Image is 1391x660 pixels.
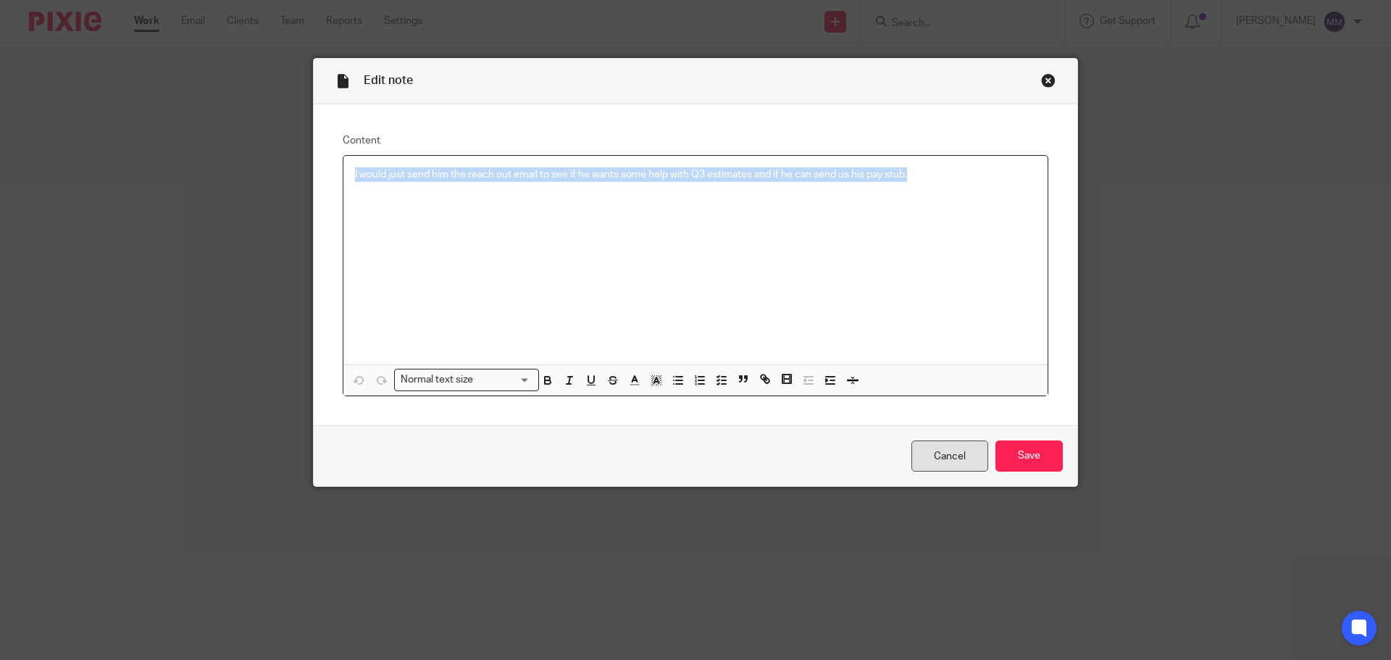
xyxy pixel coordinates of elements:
[1041,73,1056,88] div: Close this dialog window
[355,167,1036,182] p: I would just send him the reach out email to see if he wants some help with Q3 estimates and if h...
[364,75,413,86] span: Edit note
[394,369,539,391] div: Search for option
[343,133,1048,148] label: Content
[478,372,530,388] input: Search for option
[911,440,988,472] a: Cancel
[995,440,1063,472] input: Save
[398,372,477,388] span: Normal text size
